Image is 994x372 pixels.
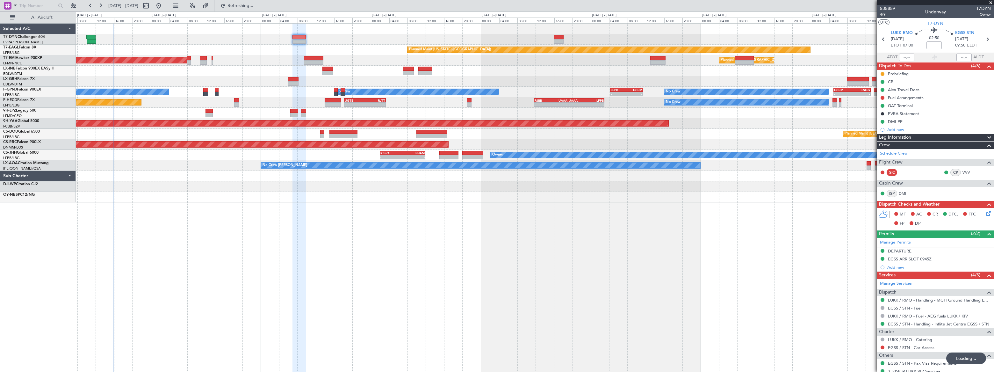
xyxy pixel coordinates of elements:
[298,18,316,23] div: 08:00
[591,18,609,23] div: 00:00
[879,159,903,166] span: Flight Crew
[554,18,573,23] div: 16:00
[891,36,904,42] span: [DATE]
[188,18,206,23] div: 08:00
[3,61,22,66] a: LFMN/NCE
[151,18,169,23] div: 00:00
[888,103,913,108] div: GAT Terminal
[933,211,938,218] span: CR
[3,67,54,70] a: LX-INBFalcon 900EX EASy II
[3,182,38,186] a: D-ILWPCitation CJ2
[879,289,897,296] span: Dispatch
[609,18,628,23] div: 04:00
[96,18,114,23] div: 12:00
[888,321,989,327] a: EGSS / STN - Handling - Inflite Jet Centre EGSS / STN
[682,18,701,23] div: 20:00
[3,166,41,171] a: [PERSON_NAME]/QSA
[899,191,913,196] a: DMI
[888,361,957,366] a: EGSS / STN - Pax Visa Requirements
[887,127,991,132] div: Add new
[664,18,683,23] div: 16:00
[969,211,976,218] span: FFC
[3,182,16,186] span: D-ILWP
[3,193,18,197] span: OY-NBS
[3,77,17,81] span: LX-GBH
[888,248,911,254] div: DEPARTURE
[3,46,19,49] span: T7-EAGL
[3,193,35,197] a: OY-NBSPC12/NG
[888,305,921,311] a: EGSS / STN - Fuel
[955,30,974,36] span: EGSS STN
[888,71,909,77] div: Prebriefing
[3,124,20,129] a: FCBB/BZV
[426,18,444,23] div: 12:00
[242,18,261,23] div: 20:00
[573,18,591,23] div: 20:00
[365,103,385,106] div: -
[3,140,17,144] span: CS-RRC
[3,113,22,118] a: LFMD/CEQ
[967,42,977,49] span: ELDT
[834,88,852,92] div: UCFM
[879,272,896,279] span: Services
[887,190,897,197] div: ISP
[536,18,554,23] div: 12:00
[611,92,627,96] div: -
[866,18,884,23] div: 12:00
[218,1,256,11] button: Refreshing...
[973,54,984,61] span: ALDT
[738,18,756,23] div: 08:00
[879,142,890,149] span: Crew
[261,18,279,23] div: 00:00
[903,42,913,49] span: 07:00
[224,18,243,23] div: 16:00
[880,5,895,12] span: 535859
[402,155,425,159] div: -
[971,62,980,69] span: (4/6)
[888,119,903,124] div: DMI PP
[628,18,646,23] div: 08:00
[887,54,897,61] span: ATOT
[371,18,389,23] div: 00:00
[3,156,20,160] a: LFPB/LBG
[627,88,643,92] div: UCFM
[3,119,39,123] a: 9H-YAAGlobal 5000
[3,119,18,123] span: 9H-YAA
[3,151,39,155] a: CS-JHHGlobal 6000
[3,98,35,102] a: F-HECDFalcon 7X
[946,353,986,364] div: Loading...
[133,18,151,23] div: 20:00
[352,18,371,23] div: 20:00
[880,150,908,157] a: Schedule Crew
[3,56,16,60] span: T7-EMI
[3,88,17,91] span: F-GPNJ
[887,265,991,270] div: Add new
[845,129,945,139] div: Planned Maint [GEOGRAPHIC_DATA] ([GEOGRAPHIC_DATA])
[372,13,396,18] div: [DATE] - [DATE]
[971,272,980,278] span: (4/5)
[3,88,41,91] a: F-GPNJFalcon 900EX
[879,328,894,336] span: Charter
[879,230,894,238] span: Permits
[891,30,913,36] span: LUKK RMO
[7,12,69,23] button: All Aircraft
[925,9,946,15] div: Underway
[666,98,681,107] div: No Crew
[3,130,40,134] a: CS-DOUGlobal 6500
[262,13,286,18] div: [DATE] - [DATE]
[829,18,848,23] div: 04:00
[380,151,403,155] div: KSFO
[880,239,911,246] a: Manage Permits
[793,18,811,23] div: 20:00
[3,56,42,60] a: T7-EMIHawker 900XP
[955,36,968,42] span: [DATE]
[517,18,536,23] div: 08:00
[169,18,188,23] div: 04:00
[891,42,901,49] span: ETOT
[701,18,719,23] div: 00:00
[3,40,43,45] a: EVRA/[PERSON_NAME]
[3,35,45,39] a: T7-DYNChallenger 604
[879,201,940,208] span: Dispatch Checks and Weather
[535,98,551,102] div: RJBB
[927,20,943,27] span: T7-DYN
